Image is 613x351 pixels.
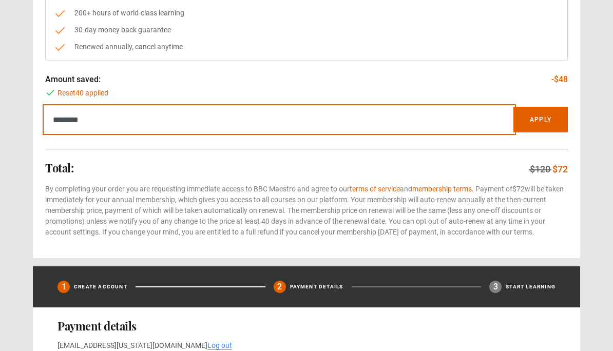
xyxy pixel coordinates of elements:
a: Log out [207,342,232,350]
span: $72 [552,164,568,175]
p: Payment details [290,283,343,291]
div: 2 [274,281,286,294]
p: Create Account [74,283,127,291]
p: Amount saved: [45,74,101,86]
li: 30-day money back guarantee [54,25,559,36]
div: 3 [489,281,502,294]
p: Start learning [506,283,555,291]
span: $72 [512,185,525,193]
p: By completing your order you are requesting immediate access to BBC Maestro and agree to our and ... [45,184,568,238]
li: 200+ hours of world-class learning [54,8,559,19]
a: membership terms [412,185,472,193]
h2: Total: [45,162,73,174]
span: Reset40 applied [58,88,108,99]
p: -$48 [551,74,568,86]
h2: Payment details [58,320,555,333]
button: Apply [513,107,568,133]
a: terms of service [350,185,400,193]
li: Renewed annually, cancel anytime [54,42,559,53]
div: 1 [58,281,70,294]
span: $120 [530,164,550,175]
